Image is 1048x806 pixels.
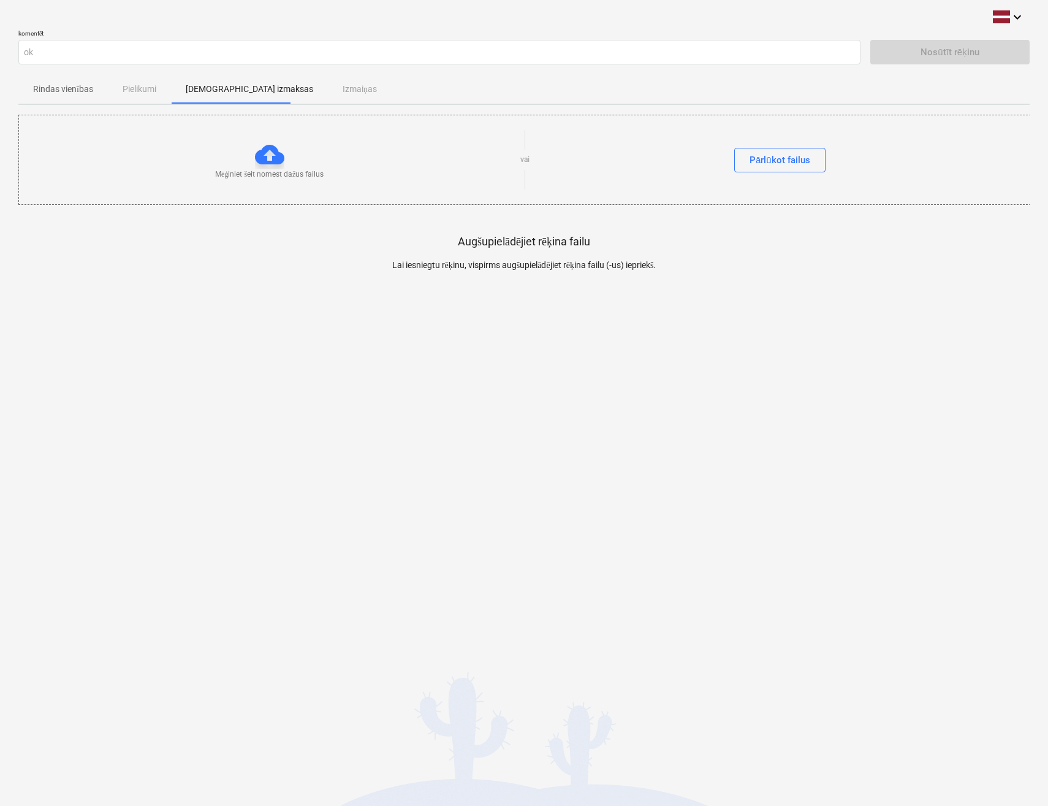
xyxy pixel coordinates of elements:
p: vai [520,155,530,165]
p: Rindas vienības [33,83,93,96]
button: Pārlūkot failus [734,148,826,172]
div: Mēģiniet šeit nomest dažus failusvaiPārlūkot failus [18,115,1031,205]
p: Augšupielādējiet rēķina failu [458,234,590,249]
p: Lai iesniegtu rēķinu, vispirms augšupielādējiet rēķina failu (-us) iepriekš. [271,259,777,272]
i: keyboard_arrow_down [1010,10,1025,25]
p: [DEMOGRAPHIC_DATA] izmaksas [186,83,313,96]
div: Pārlūkot failus [750,152,810,168]
p: komentēt [18,29,860,40]
p: Mēģiniet šeit nomest dažus failus [215,169,324,180]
